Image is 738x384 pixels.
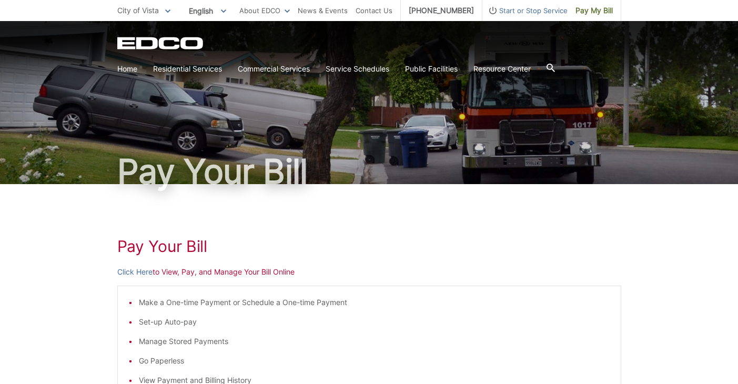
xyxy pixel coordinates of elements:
a: Public Facilities [405,63,458,75]
p: to View, Pay, and Manage Your Bill Online [117,266,621,278]
a: EDCD logo. Return to the homepage. [117,37,205,49]
a: Residential Services [153,63,222,75]
a: Commercial Services [238,63,310,75]
a: Contact Us [356,5,392,16]
a: Home [117,63,137,75]
a: About EDCO [239,5,290,16]
li: Go Paperless [139,355,610,367]
a: Click Here [117,266,153,278]
span: Pay My Bill [575,5,613,16]
a: Service Schedules [326,63,389,75]
li: Manage Stored Payments [139,336,610,347]
li: Make a One-time Payment or Schedule a One-time Payment [139,297,610,308]
span: English [181,2,234,19]
a: News & Events [298,5,348,16]
a: Resource Center [473,63,531,75]
li: Set-up Auto-pay [139,316,610,328]
h1: Pay Your Bill [117,237,621,256]
span: City of Vista [117,6,159,15]
h1: Pay Your Bill [117,155,621,188]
